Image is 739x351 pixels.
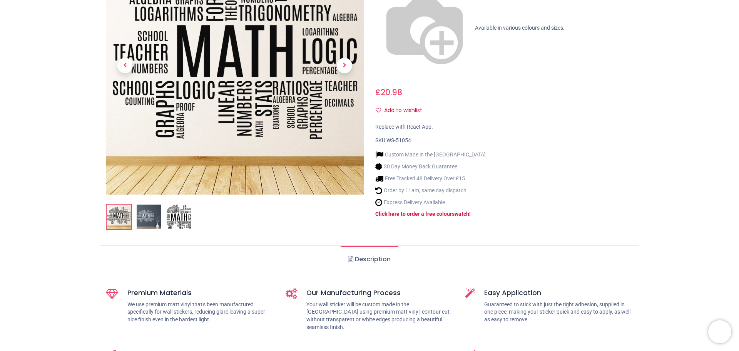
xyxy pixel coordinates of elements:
[375,137,633,144] div: SKU:
[375,87,402,98] span: £
[337,58,352,73] span: Next
[375,186,486,195] li: Order by 11am, same day dispatch
[484,288,633,298] h5: Easy Application
[306,301,454,331] p: Your wall sticker will be custom made in the [GEOGRAPHIC_DATA] using premium matt vinyl, contour ...
[127,288,274,298] h5: Premium Materials
[375,211,452,217] a: Click here to order a free colour
[375,163,486,171] li: 30 Day Money Back Guarantee
[475,24,565,30] span: Available in various colours and sizes.
[167,205,191,229] img: WS-51054-03
[375,175,486,183] li: Free Tracked 48 Delivery Over £15
[484,301,633,324] p: Guaranteed to stick with just the right adhesion, supplied in one piece, making your sticker quic...
[708,320,731,343] iframe: Brevo live chat
[137,205,161,229] img: WS-51054-02
[341,246,398,273] a: Description
[375,104,429,117] button: Add to wishlistAdd to wishlist
[381,87,402,98] span: 20.98
[469,211,471,217] a: !
[386,137,411,143] span: WS-51054
[375,123,633,131] div: Replace with React App.
[375,151,486,159] li: Custom Made in the [GEOGRAPHIC_DATA]
[452,211,469,217] a: swatch
[127,301,274,324] p: We use premium matt vinyl that's been manufactured specifically for wall stickers, reducing glare...
[306,288,454,298] h5: Our Manufacturing Process
[117,58,133,73] span: Previous
[107,205,131,229] img: Math Classroom School Wall Sticker
[376,107,381,113] i: Add to wishlist
[375,198,486,207] li: Express Delivery Available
